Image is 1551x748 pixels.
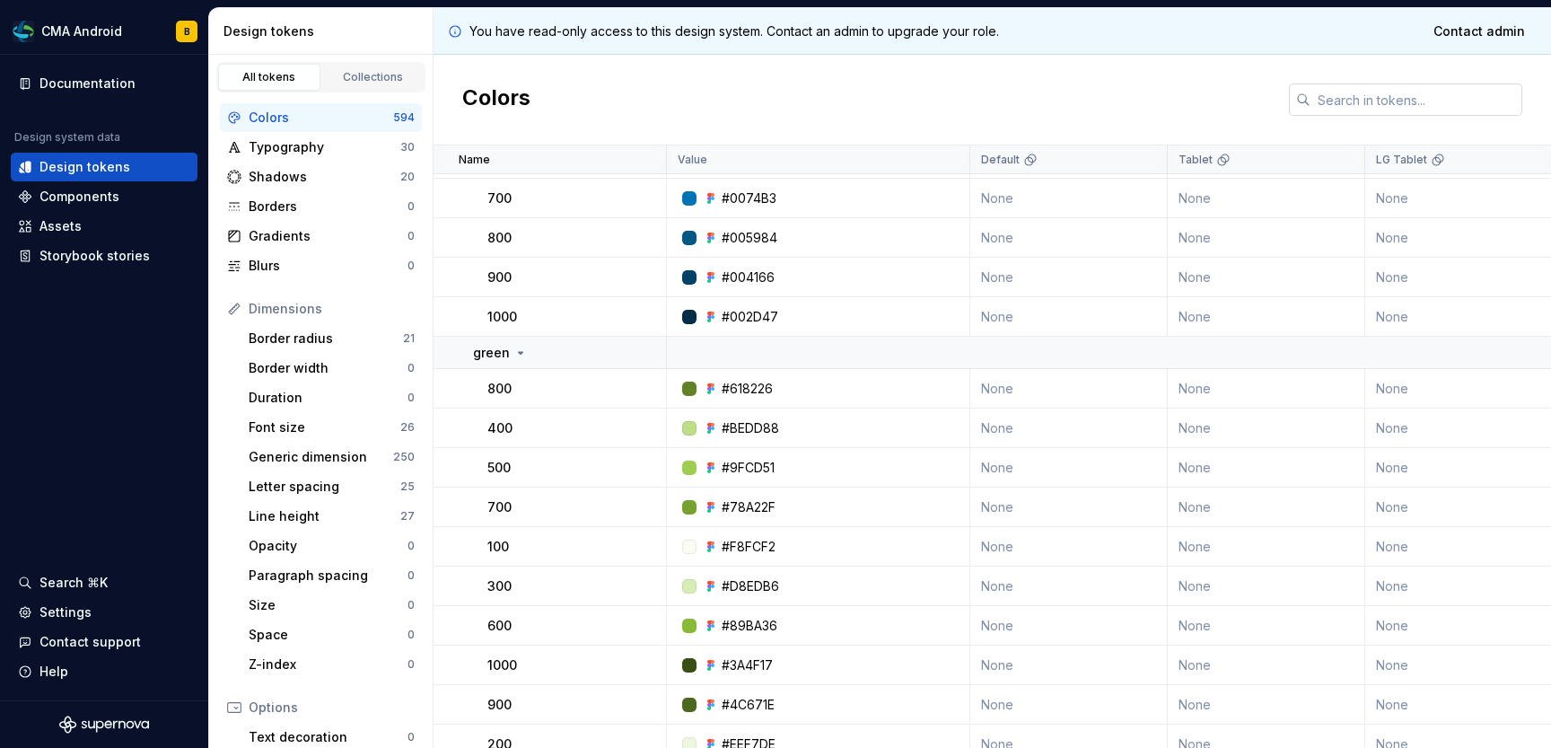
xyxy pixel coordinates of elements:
td: None [1168,567,1365,606]
div: All tokens [224,70,314,84]
td: None [970,409,1168,448]
div: Search ⌘K [39,574,108,592]
div: Typography [249,138,400,156]
div: 0 [407,229,415,243]
div: #618226 [722,380,773,398]
div: 0 [407,391,415,405]
p: Default [981,153,1020,167]
td: None [1168,488,1365,527]
a: Space0 [241,620,422,649]
div: Options [249,699,415,717]
img: f6f21888-ac52-4431-a6ea-009a12e2bf23.png [13,21,34,42]
div: Border radius [249,330,403,348]
div: Space [249,626,407,644]
div: Line height [249,507,400,525]
div: 0 [407,657,415,672]
div: Opacity [249,537,407,555]
div: Text decoration [249,728,407,746]
div: 20 [400,170,415,184]
p: green [473,344,510,362]
div: 0 [407,598,415,612]
p: 700 [487,189,512,207]
td: None [970,685,1168,725]
p: 100 [487,538,509,556]
div: Collections [329,70,418,84]
p: 800 [487,380,512,398]
a: Assets [11,212,197,241]
td: None [970,369,1168,409]
div: Z-index [249,656,407,673]
p: 1000 [487,308,517,326]
div: B [184,24,190,39]
td: None [970,567,1168,606]
div: Contact support [39,633,141,651]
button: Help [11,657,197,686]
p: 800 [487,229,512,247]
td: None [970,527,1168,567]
div: #004166 [722,268,775,286]
p: 900 [487,696,512,714]
div: #3A4F17 [722,656,773,674]
button: Contact support [11,628,197,656]
a: Letter spacing25 [241,472,422,501]
a: Opacity0 [241,532,422,560]
span: Contact admin [1433,22,1525,40]
div: Generic dimension [249,448,393,466]
div: Paragraph spacing [249,567,407,585]
a: Size0 [241,591,422,620]
td: None [970,218,1168,258]
div: #D8EDB6 [722,577,779,595]
div: 26 [400,420,415,435]
div: Shadows [249,168,400,186]
div: Assets [39,217,82,235]
p: 1000 [487,656,517,674]
div: 0 [407,628,415,642]
a: Border width0 [241,354,422,383]
td: None [970,646,1168,685]
a: Colors594 [220,103,422,132]
button: Search ⌘K [11,568,197,597]
a: Borders0 [220,192,422,221]
div: 0 [407,539,415,553]
td: None [970,488,1168,527]
div: 0 [407,199,415,214]
h2: Colors [462,84,530,116]
div: Dimensions [249,300,415,318]
div: 21 [403,331,415,346]
div: Duration [249,389,407,407]
div: Settings [39,603,92,621]
div: CMA Android [41,22,122,40]
p: 900 [487,268,512,286]
div: 0 [407,361,415,375]
a: Font size26 [241,413,422,442]
div: #005984 [722,229,777,247]
div: Components [39,188,119,206]
p: 600 [487,617,512,635]
a: Storybook stories [11,242,197,270]
a: Contact admin [1422,15,1537,48]
div: Blurs [249,257,407,275]
svg: Supernova Logo [59,716,149,734]
a: Settings [11,598,197,627]
a: Border radius21 [241,324,422,353]
p: Value [678,153,707,167]
td: None [1168,685,1365,725]
div: 594 [393,110,415,125]
td: None [1168,606,1365,646]
div: #89BA36 [722,617,777,635]
a: Documentation [11,69,197,98]
div: 250 [393,450,415,464]
td: None [1168,448,1365,488]
p: 400 [487,419,513,437]
td: None [970,179,1168,218]
a: Blurs0 [220,251,422,280]
div: Storybook stories [39,247,150,265]
div: Size [249,596,407,614]
td: None [970,258,1168,297]
div: Design tokens [39,158,130,176]
p: You have read-only access to this design system. Contact an admin to upgrade your role. [469,22,999,40]
div: Borders [249,198,407,216]
div: Gradients [249,227,407,245]
p: 300 [487,577,512,595]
